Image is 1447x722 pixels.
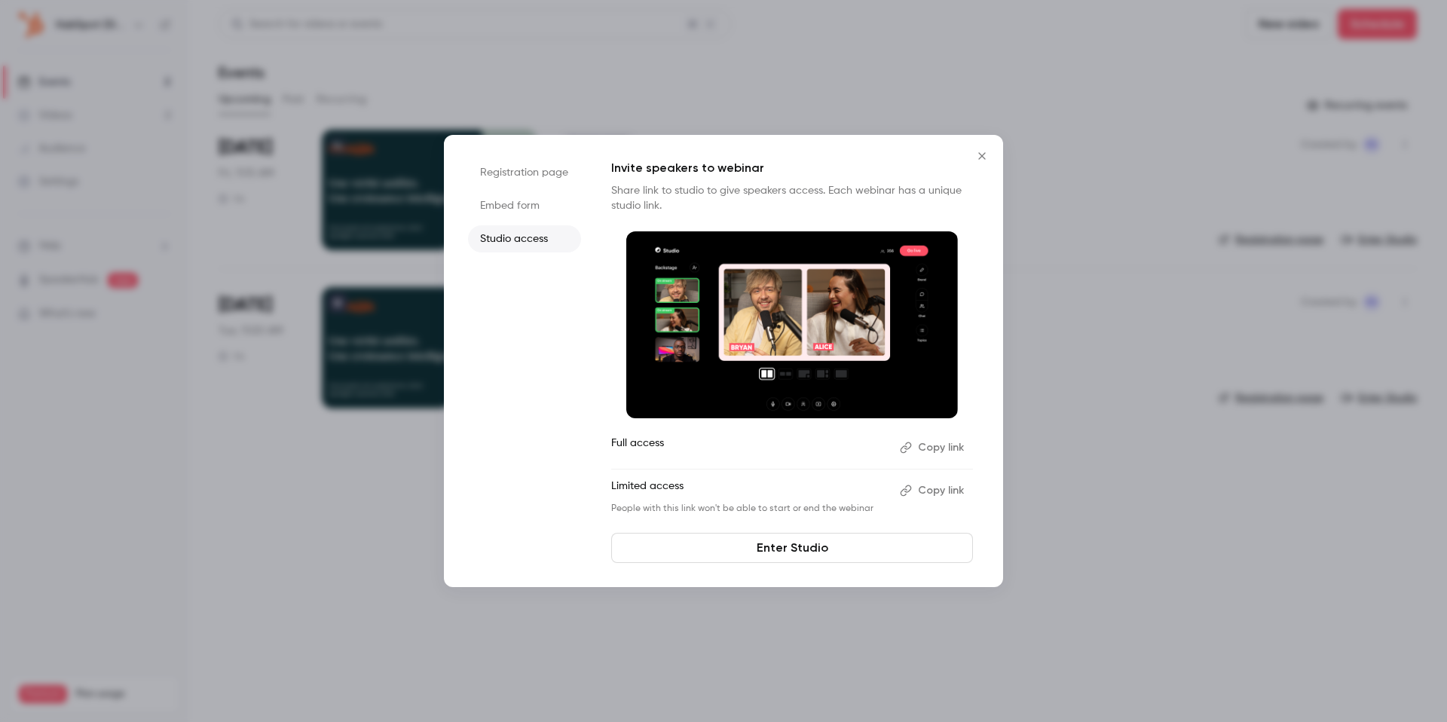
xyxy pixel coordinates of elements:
[894,479,973,503] button: Copy link
[611,479,888,503] p: Limited access
[626,231,958,418] img: Invite speakers to webinar
[468,225,581,252] li: Studio access
[611,183,973,213] p: Share link to studio to give speakers access. Each webinar has a unique studio link.
[611,159,973,177] p: Invite speakers to webinar
[967,141,997,171] button: Close
[611,436,888,460] p: Full access
[611,503,888,515] p: People with this link won't be able to start or end the webinar
[468,192,581,219] li: Embed form
[611,533,973,563] a: Enter Studio
[894,436,973,460] button: Copy link
[468,159,581,186] li: Registration page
